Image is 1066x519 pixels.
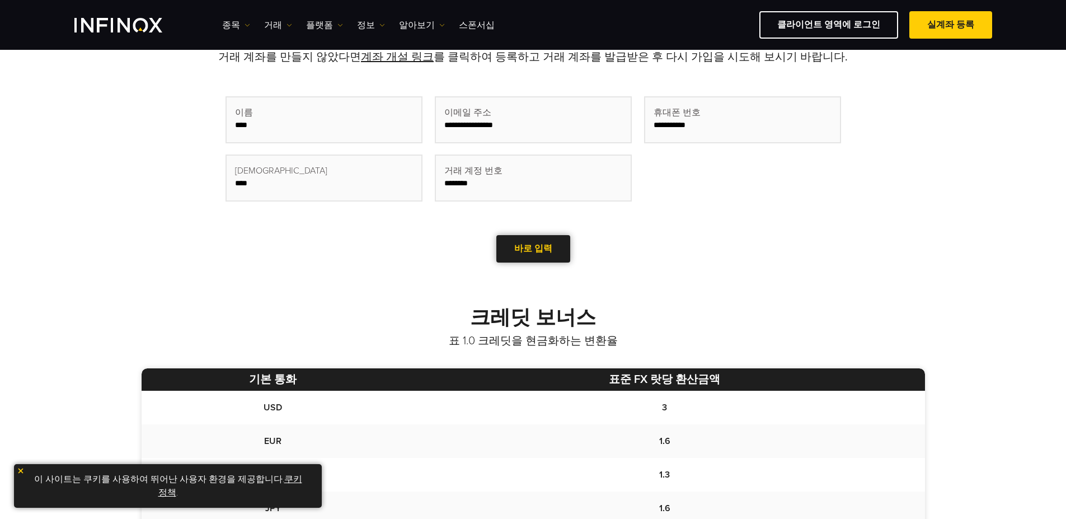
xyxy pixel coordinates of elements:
[142,458,405,492] td: GBP
[357,18,385,32] a: 정보
[235,164,327,177] span: [DEMOGRAPHIC_DATA]
[142,368,405,391] th: 기본 통화
[444,106,491,119] span: 이메일 주소
[74,18,189,32] a: INFINOX Logo
[361,50,434,64] a: 계좌 개설 링크
[405,368,924,391] th: 표준 FX 랏당 환산금액
[405,391,924,424] td: 3
[264,18,292,32] a: 거래
[405,424,924,458] td: 1.6
[142,391,405,424] td: USD
[759,11,898,39] a: 클라이언트 영역에 로그인
[459,18,495,32] a: 스폰서십
[909,11,992,39] a: 실계좌 등록
[142,333,925,349] p: 표 1.0 크레딧을 현금화하는 변환율
[142,424,405,458] td: EUR
[306,18,343,32] a: 플랫폼
[142,49,925,65] p: 거래 계좌를 만들지 않았다면 를 클릭하여 등록하고 거래 계좌를 발급받은 후 다시 가입을 시도해 보시기 바랍니다.
[235,106,253,119] span: 이름
[399,18,445,32] a: 알아보기
[654,106,701,119] span: 휴대폰 번호
[444,164,503,177] span: 거래 계정 번호
[222,18,250,32] a: 종목
[20,470,316,502] p: 이 사이트는 쿠키를 사용하여 뛰어난 사용자 환경을 제공합니다. .
[470,306,596,330] strong: 크레딧 보너스
[496,235,570,263] a: 바로 입력
[405,458,924,492] td: 1.3
[17,467,25,475] img: yellow close icon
